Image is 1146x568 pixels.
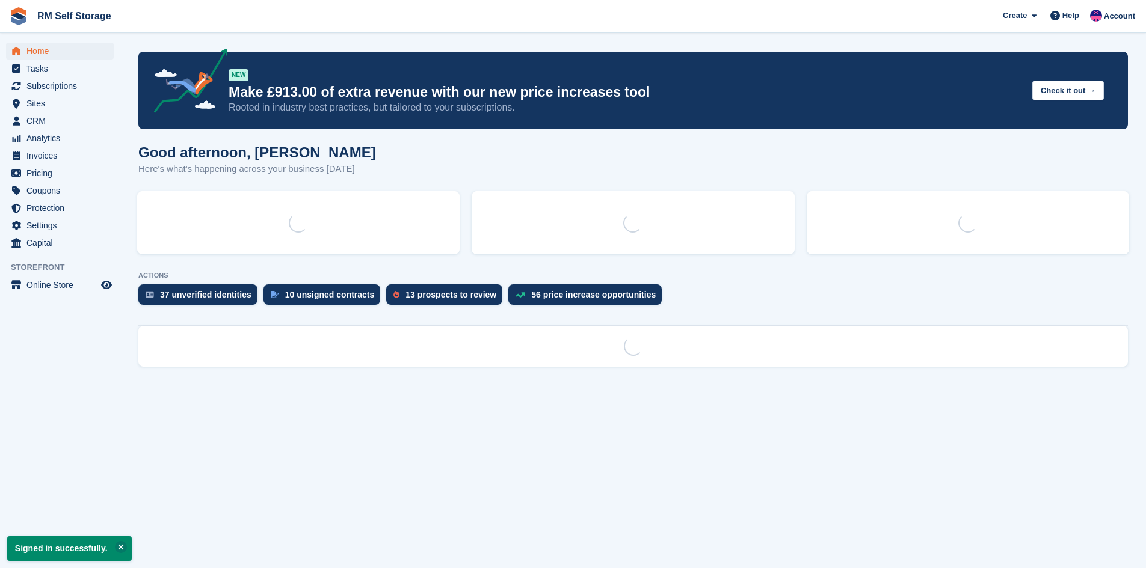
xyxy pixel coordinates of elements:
[6,60,114,77] a: menu
[7,536,132,561] p: Signed in successfully.
[6,165,114,182] a: menu
[26,182,99,199] span: Coupons
[26,95,99,112] span: Sites
[10,7,28,25] img: stora-icon-8386f47178a22dfd0bd8f6a31ec36ba5ce8667c1dd55bd0f319d3a0aa187defe.svg
[386,284,508,311] a: 13 prospects to review
[26,234,99,251] span: Capital
[26,130,99,147] span: Analytics
[160,290,251,299] div: 37 unverified identities
[11,261,120,273] span: Storefront
[229,101,1023,114] p: Rooted in industry best practices, but tailored to your subscriptions.
[6,43,114,60] a: menu
[1003,10,1027,22] span: Create
[1062,10,1079,22] span: Help
[285,290,375,299] div: 10 unsigned contracts
[516,292,525,298] img: price_increase_opportunities-93ffe204e8149a01c8c9dc8f82e8f89637d9d84a8eef4429ea346261dce0b2c0.svg
[138,162,376,176] p: Here's what's happening across your business [DATE]
[6,217,114,234] a: menu
[405,290,496,299] div: 13 prospects to review
[6,234,114,251] a: menu
[32,6,116,26] a: RM Self Storage
[144,49,228,117] img: price-adjustments-announcement-icon-8257ccfd72463d97f412b2fc003d46551f7dbcb40ab6d574587a9cd5c0d94...
[26,147,99,164] span: Invoices
[6,276,114,293] a: menu
[6,130,114,147] a: menu
[1032,81,1104,100] button: Check it out →
[138,144,376,160] h1: Good afternoon, [PERSON_NAME]
[531,290,656,299] div: 56 price increase opportunities
[6,112,114,129] a: menu
[271,291,279,298] img: contract_signature_icon-13c848040528278c33f63329250d36e43548de30e8caae1d1a13099fd9432cc5.svg
[26,217,99,234] span: Settings
[393,291,399,298] img: prospect-51fa495bee0391a8d652442698ab0144808aea92771e9ea1ae160a38d050c398.svg
[6,95,114,112] a: menu
[146,291,154,298] img: verify_identity-adf6edd0f0f0b5bbfe63781bf79b02c33cf7c696d77639b501bdc392416b5a36.svg
[6,78,114,94] a: menu
[99,278,114,292] a: Preview store
[138,284,263,311] a: 37 unverified identities
[6,200,114,216] a: menu
[26,78,99,94] span: Subscriptions
[138,272,1128,279] p: ACTIONS
[26,200,99,216] span: Protection
[508,284,668,311] a: 56 price increase opportunities
[229,69,248,81] div: NEW
[26,60,99,77] span: Tasks
[1090,10,1102,22] img: Roger Marsh
[263,284,387,311] a: 10 unsigned contracts
[26,43,99,60] span: Home
[26,276,99,293] span: Online Store
[229,84,1023,101] p: Make £913.00 of extra revenue with our new price increases tool
[6,147,114,164] a: menu
[26,165,99,182] span: Pricing
[26,112,99,129] span: CRM
[1104,10,1135,22] span: Account
[6,182,114,199] a: menu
